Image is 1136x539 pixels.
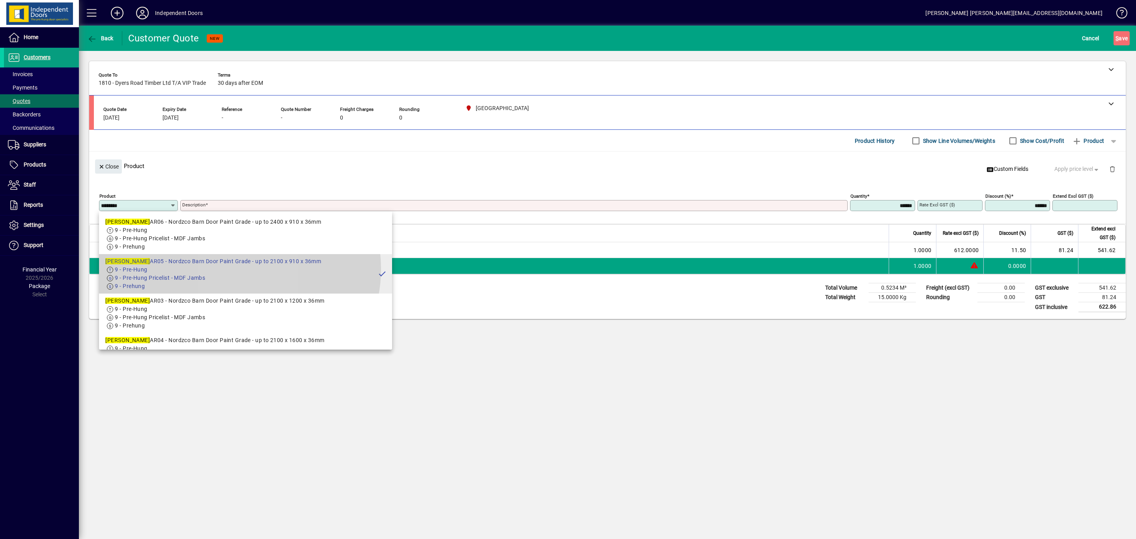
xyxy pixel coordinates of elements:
[1103,159,1122,178] button: Delete
[24,161,46,168] span: Products
[1082,32,1099,45] span: Cancel
[4,236,79,255] a: Support
[855,135,895,147] span: Product History
[1103,165,1122,172] app-page-header-button: Delete
[4,94,79,108] a: Quotes
[130,6,155,20] button: Profile
[281,115,282,121] span: -
[977,293,1025,302] td: 0.00
[1114,31,1130,45] button: Save
[1110,2,1126,27] a: Knowledge Base
[29,283,50,289] span: Package
[1053,193,1093,199] mat-label: Extend excl GST ($)
[943,229,979,238] span: Rate excl GST ($)
[999,229,1026,238] span: Discount (%)
[128,32,199,45] div: Customer Quote
[4,67,79,81] a: Invoices
[8,71,33,77] span: Invoices
[922,293,977,302] td: Rounding
[8,125,54,131] span: Communications
[1078,302,1126,312] td: 622.86
[4,28,79,47] a: Home
[925,7,1102,19] div: [PERSON_NAME] [PERSON_NAME][EMAIL_ADDRESS][DOMAIN_NAME]
[913,229,931,238] span: Quantity
[983,242,1031,258] td: 11.50
[399,115,402,121] span: 0
[919,202,955,208] mat-label: Rate excl GST ($)
[1054,165,1100,173] span: Apply price level
[1078,242,1125,258] td: 541.62
[1031,242,1078,258] td: 81.24
[148,246,157,255] span: Christchurch
[340,115,343,121] span: 0
[4,135,79,155] a: Suppliers
[4,175,79,195] a: Staff
[850,193,867,199] mat-label: Quantity
[24,54,50,60] span: Customers
[1058,229,1073,238] span: GST ($)
[914,262,932,270] span: 1.0000
[977,283,1025,293] td: 0.00
[983,258,1031,274] td: 0.0000
[24,34,38,40] span: Home
[89,152,1126,180] div: Product
[1051,162,1103,176] button: Apply price level
[4,81,79,94] a: Payments
[8,84,37,91] span: Payments
[1078,283,1126,293] td: 541.62
[99,80,206,86] span: 1810 - Dyers Road Timber Ltd T/A VIP Trade
[987,165,1028,173] span: Custom Fields
[8,98,30,104] span: Quotes
[95,159,122,174] button: Close
[1031,293,1078,302] td: GST
[162,262,171,270] span: Christchurch
[79,31,122,45] app-page-header-button: Back
[921,137,995,145] label: Show Line Volumes/Weights
[85,31,116,45] button: Back
[4,215,79,235] a: Settings
[941,246,979,254] div: 612.0000
[87,35,114,41] span: Back
[105,6,130,20] button: Add
[222,115,223,121] span: -
[914,246,932,254] span: 1.0000
[821,283,869,293] td: Total Volume
[120,229,129,238] span: Item
[8,111,41,118] span: Backorders
[24,182,36,188] span: Staff
[24,141,46,148] span: Suppliers
[869,293,916,302] td: 15.0000 Kg
[852,134,898,148] button: Product History
[99,193,116,199] mat-label: Product
[869,283,916,293] td: 0.5234 M³
[120,246,141,254] div: CSCO36
[218,80,263,86] span: 30 days after EOM
[1031,302,1078,312] td: GST inclusive
[181,229,205,238] span: Description
[4,108,79,121] a: Backorders
[1083,225,1115,242] span: Extend excl GST ($)
[922,283,977,293] td: Freight (excl GST)
[1080,31,1101,45] button: Cancel
[821,293,869,302] td: Total Weight
[1115,35,1119,41] span: S
[24,242,43,248] span: Support
[163,115,179,121] span: [DATE]
[98,160,119,173] span: Close
[1078,293,1126,302] td: 81.24
[103,115,120,121] span: [DATE]
[155,7,203,19] div: Independent Doors
[983,162,1031,176] button: Custom Fields
[181,246,344,254] span: Cowdroy Single CA Slider incl 1980 x 710-810mm Flush S1S Door
[22,266,57,273] span: Financial Year
[24,202,43,208] span: Reports
[1115,32,1128,45] span: ave
[4,195,79,215] a: Reports
[4,155,79,175] a: Products
[1031,283,1078,293] td: GST exclusive
[4,121,79,135] a: Communications
[182,202,206,208] mat-label: Description
[1018,137,1064,145] label: Show Cost/Profit
[985,193,1011,199] mat-label: Discount (%)
[24,222,44,228] span: Settings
